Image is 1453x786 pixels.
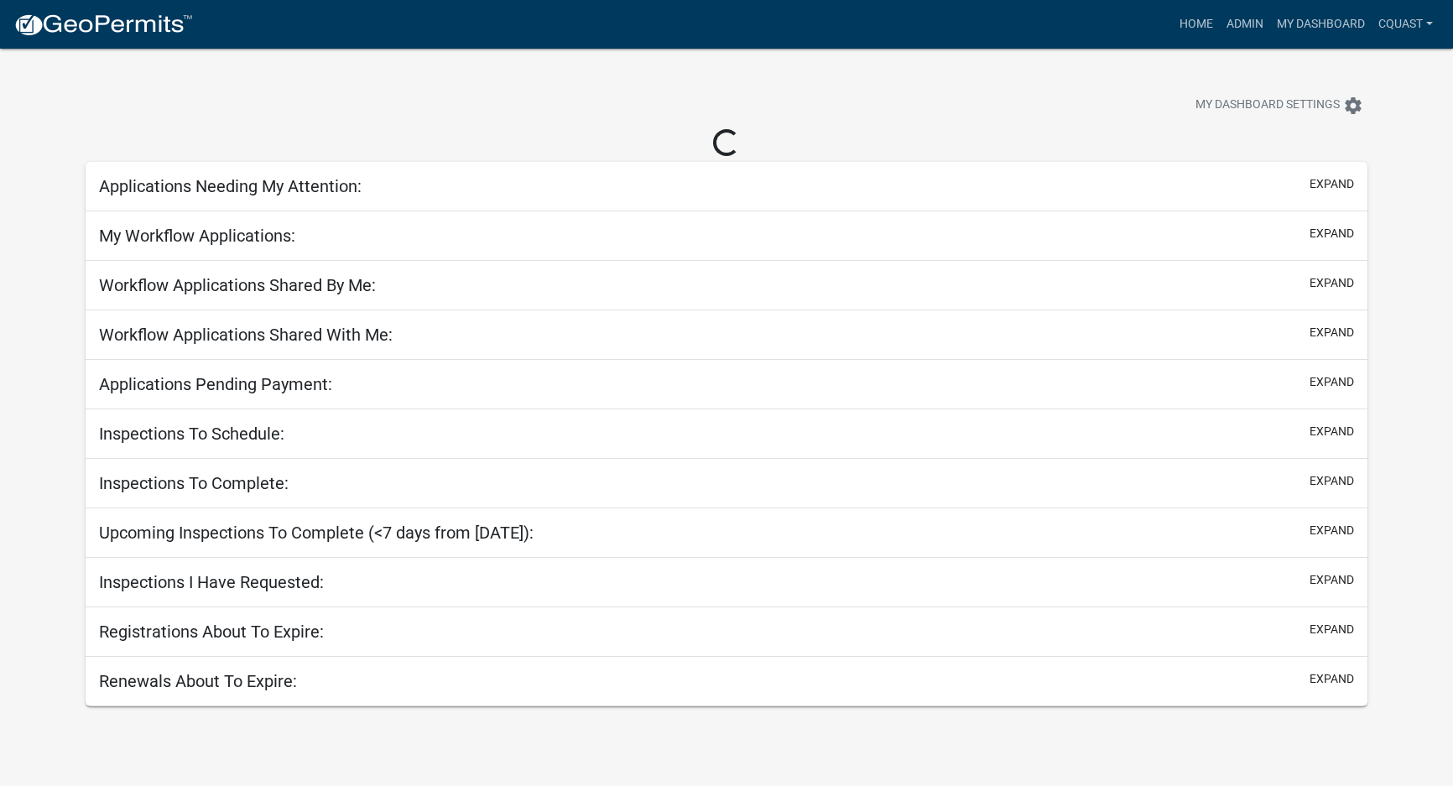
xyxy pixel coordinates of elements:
[99,622,324,642] h5: Registrations About To Expire:
[1310,175,1354,193] button: expand
[1372,8,1440,40] a: cquast
[1195,96,1340,116] span: My Dashboard Settings
[99,226,295,246] h5: My Workflow Applications:
[1270,8,1372,40] a: My Dashboard
[99,523,534,543] h5: Upcoming Inspections To Complete (<7 days from [DATE]):
[99,671,297,691] h5: Renewals About To Expire:
[99,424,284,444] h5: Inspections To Schedule:
[1310,373,1354,391] button: expand
[1310,324,1354,341] button: expand
[1310,274,1354,292] button: expand
[1310,225,1354,242] button: expand
[1310,423,1354,440] button: expand
[99,572,324,592] h5: Inspections I Have Requested:
[99,325,393,345] h5: Workflow Applications Shared With Me:
[1220,8,1270,40] a: Admin
[99,473,289,493] h5: Inspections To Complete:
[1343,96,1363,116] i: settings
[99,374,332,394] h5: Applications Pending Payment:
[99,275,376,295] h5: Workflow Applications Shared By Me:
[1310,472,1354,490] button: expand
[1310,670,1354,688] button: expand
[1310,621,1354,638] button: expand
[1173,8,1220,40] a: Home
[1182,89,1377,122] button: My Dashboard Settingssettings
[99,176,362,196] h5: Applications Needing My Attention:
[1310,522,1354,539] button: expand
[1310,571,1354,589] button: expand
